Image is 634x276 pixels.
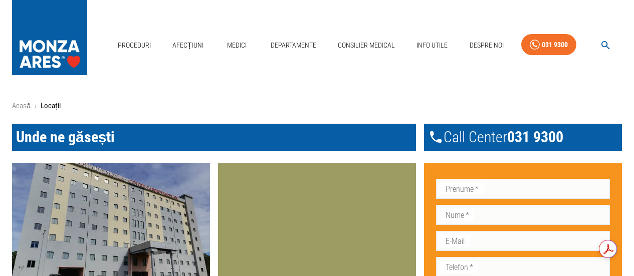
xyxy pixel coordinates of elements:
[466,35,508,56] a: Despre Noi
[521,34,576,56] a: 031 9300
[412,35,452,56] a: Info Utile
[114,35,155,56] a: Proceduri
[334,35,399,56] a: Consilier Medical
[35,100,37,112] li: ›
[16,128,115,146] span: Unde ne găsești
[424,124,622,151] div: Call Center
[267,35,320,56] a: Departamente
[12,101,31,110] a: Acasă
[542,39,568,51] div: 031 9300
[168,35,207,56] a: Afecțiuni
[12,100,622,112] nav: breadcrumb
[221,35,253,56] a: Medici
[41,100,60,112] p: Locații
[507,128,563,147] span: 031 9300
